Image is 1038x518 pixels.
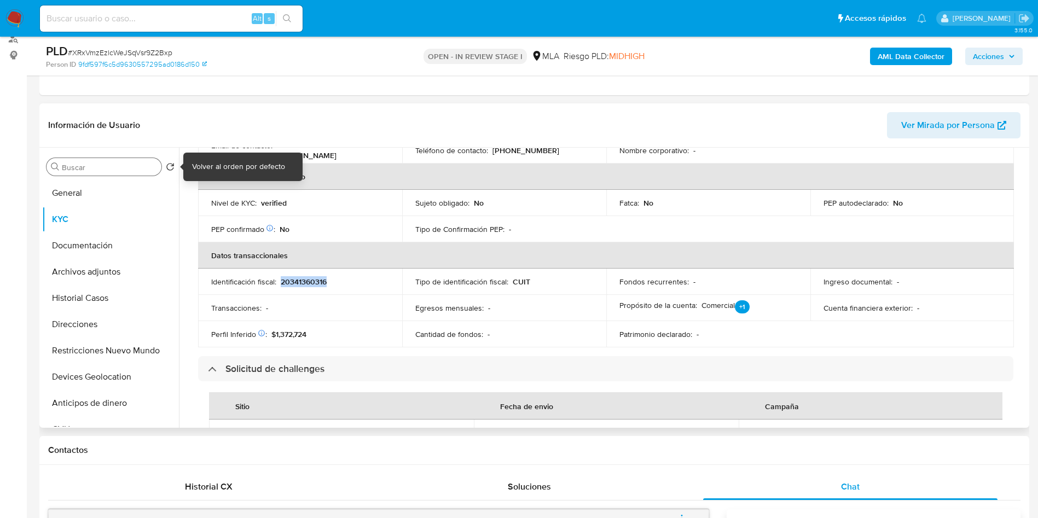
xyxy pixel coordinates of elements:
p: No [643,198,653,208]
button: search-icon [276,11,298,26]
p: - [917,303,919,313]
b: PLD [46,42,68,60]
p: Patrimonio declarado : [619,329,692,339]
p: Perfil Inferido : [211,329,267,339]
button: Restricciones Nuevo Mundo [42,337,179,364]
button: Devices Geolocation [42,364,179,390]
p: - [693,145,695,155]
div: Solicitud de challenges [198,356,1013,381]
p: 20341360316 [281,277,327,287]
p: - [693,277,695,287]
p: verified [261,198,287,208]
span: # XRxVmzEzlcWeJSqVsr9Z2Bxp [68,47,172,58]
p: No [280,224,289,234]
span: s [268,13,271,24]
span: Riesgo PLD: [564,50,645,62]
button: Ver Mirada por Persona [887,112,1020,138]
p: No [893,198,903,208]
p: [EMAIL_ADDRESS][DOMAIN_NAME] [211,150,337,160]
p: Transacciones : [211,303,262,313]
button: AML Data Collector [870,48,952,65]
div: Fecha de envio [487,393,566,419]
button: Direcciones [42,311,179,337]
p: Nivel de KYC : [211,198,257,208]
span: Accesos rápidos [845,13,906,24]
span: Alt [253,13,262,24]
button: Archivos adjuntos [42,259,179,285]
h3: Solicitud de challenges [225,363,324,375]
th: Datos transaccionales [198,242,1014,269]
p: PEP confirmado : [211,224,275,234]
input: Buscar [62,162,157,172]
button: Documentación [42,232,179,259]
p: Ingreso documental : [824,277,892,287]
p: Tipo de identificación fiscal : [415,277,508,287]
span: MIDHIGH [609,50,645,62]
h1: Contactos [48,445,1020,456]
p: Egresos mensuales : [415,303,484,313]
h1: Información de Usuario [48,120,140,131]
span: Soluciones [508,480,551,493]
p: CUIT [513,277,530,287]
div: MLA [531,50,559,62]
th: Verificación y cumplimiento [198,164,1014,190]
p: [PHONE_NUMBER] [492,145,559,155]
input: Buscar usuario o caso... [40,11,303,26]
p: - [897,277,899,287]
a: Notificaciones [917,14,926,23]
p: - [488,303,490,313]
button: Volver al orden por defecto [166,162,175,174]
p: Fondos recurrentes : [619,277,689,287]
button: Buscar [51,162,60,171]
p: Sujeto obligado : [415,198,469,208]
p: mariaeugenia.sanchez@mercadolibre.com [953,13,1014,24]
p: - [488,329,490,339]
button: Historial Casos [42,285,179,311]
p: - [697,329,699,339]
button: KYC [42,206,179,232]
p: PEP autodeclarado : [824,198,889,208]
p: OPEN - IN REVIEW STAGE I [424,49,527,64]
p: - [509,224,511,234]
span: Ver Mirada por Persona [901,112,995,138]
p: Tipo de Confirmación PEP : [415,224,504,234]
span: Chat [841,480,860,493]
span: $1,372,724 [271,329,306,340]
p: No [474,198,484,208]
span: Historial CX [185,480,233,493]
button: CVU [42,416,179,443]
span: 3.155.0 [1014,26,1033,34]
div: Campaña [752,393,812,419]
p: Teléfono de contacto : [415,145,488,155]
p: Cuenta financiera exterior : [824,303,913,313]
p: Nombre corporativo : [619,145,689,155]
a: 9fdf597f6c5d9630557295ad0186d150 [78,60,207,69]
p: Propósito de la cuenta : [619,300,697,310]
p: Fatca : [619,198,639,208]
button: General [42,180,179,206]
b: AML Data Collector [878,48,944,65]
p: - [266,303,268,313]
p: +1 [735,300,750,313]
div: Sitio [222,393,263,419]
b: Person ID [46,60,76,69]
a: Salir [1018,13,1030,24]
button: Anticipos de dinero [42,390,179,416]
p: Comercial [701,300,750,316]
p: Cantidad de fondos : [415,329,483,339]
div: Volver al orden por defecto [192,161,285,172]
span: Acciones [973,48,1004,65]
button: Acciones [965,48,1023,65]
p: Identificación fiscal : [211,277,276,287]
